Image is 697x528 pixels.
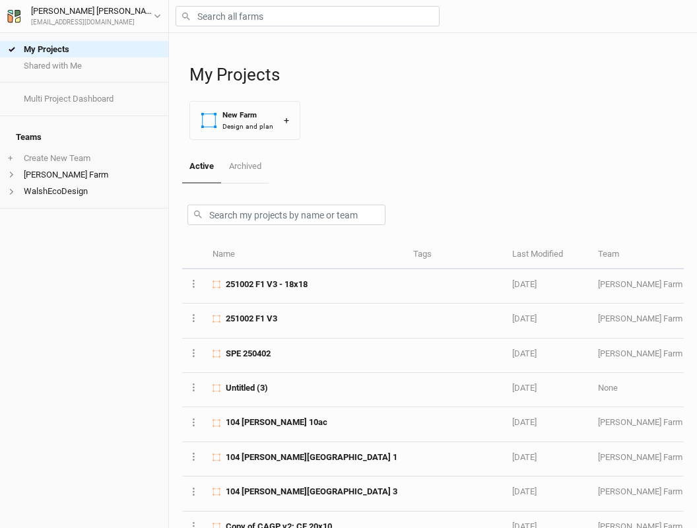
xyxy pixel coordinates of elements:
input: Search all farms [176,6,440,26]
div: [PERSON_NAME] [PERSON_NAME] [31,5,154,18]
th: Tags [405,241,504,269]
td: [PERSON_NAME] Farm [590,269,689,304]
span: Apr 30, 2025 3:28 PM [512,452,537,462]
th: Name [205,241,405,269]
td: [PERSON_NAME] Farm [590,477,689,511]
span: 104 Lanning Field 3 [226,486,397,498]
span: Untitled (3) [226,382,268,394]
td: [PERSON_NAME] Farm [590,442,689,477]
div: + [284,114,289,127]
h1: My Projects [189,65,684,85]
span: SPE 250402 [226,348,271,360]
div: New Farm [222,110,273,121]
a: Active [182,150,221,183]
span: Apr 29, 2025 6:52 PM [512,486,537,496]
span: 251002 F1 V3 [226,313,277,325]
td: None [590,373,689,407]
span: + [8,153,13,164]
td: [PERSON_NAME] Farm [590,407,689,442]
div: Design and plan [222,121,273,131]
span: May 30, 2025 10:10 AM [512,383,537,393]
a: Archived [221,150,268,182]
button: [PERSON_NAME] [PERSON_NAME][EMAIL_ADDRESS][DOMAIN_NAME] [7,4,162,28]
th: Team [590,241,689,269]
span: 104 Lanning 10ac [226,416,327,428]
span: 104 Lanning Field 1 [226,451,397,463]
span: Apr 30, 2025 3:56 PM [512,417,537,427]
input: Search my projects by name or team [187,205,385,225]
span: Oct 5, 2025 10:34 PM [512,348,537,358]
h4: Teams [8,124,160,150]
div: [EMAIL_ADDRESS][DOMAIN_NAME] [31,18,154,28]
th: Last Modified [504,241,590,269]
span: Oct 8, 2025 11:23 AM [512,279,537,289]
td: [PERSON_NAME] Farm [590,304,689,338]
span: 251002 F1 V3 - 18x18 [226,279,308,290]
span: Oct 8, 2025 10:57 AM [512,313,537,323]
button: New FarmDesign and plan+ [189,101,300,140]
td: [PERSON_NAME] Farm [590,339,689,373]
